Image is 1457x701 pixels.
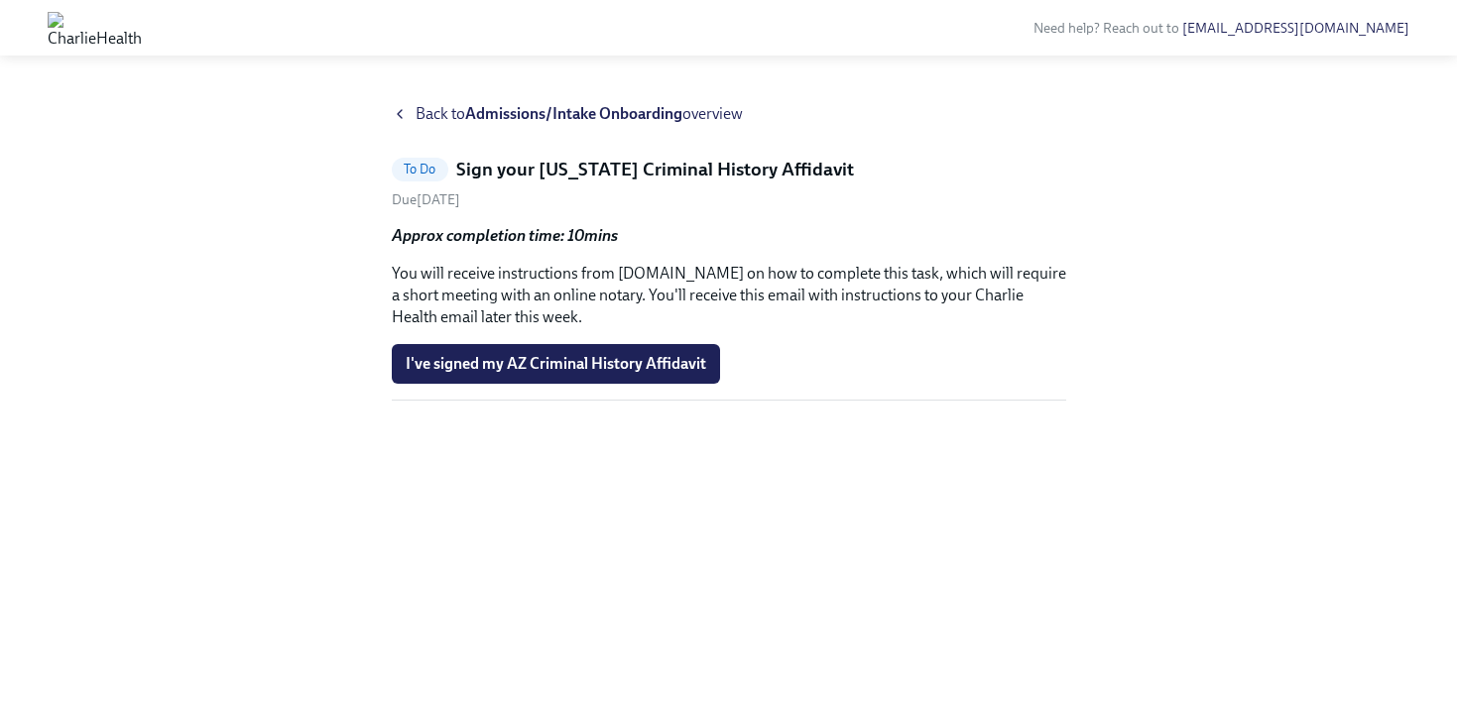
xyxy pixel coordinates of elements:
[392,103,1066,125] a: Back toAdmissions/Intake Onboardingoverview
[392,226,618,245] strong: Approx completion time: 10mins
[1182,20,1409,37] a: [EMAIL_ADDRESS][DOMAIN_NAME]
[392,191,460,208] span: Friday, October 3rd 2025, 9:00 am
[416,103,743,125] span: Back to overview
[392,162,448,176] span: To Do
[1033,20,1409,37] span: Need help? Reach out to
[456,157,854,182] h5: Sign your [US_STATE] Criminal History Affidavit
[392,344,720,384] button: I've signed my AZ Criminal History Affidavit
[465,104,682,123] strong: Admissions/Intake Onboarding
[392,263,1066,328] p: You will receive instructions from [DOMAIN_NAME] on how to complete this task, which will require...
[48,12,142,44] img: CharlieHealth
[406,354,706,374] span: I've signed my AZ Criminal History Affidavit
